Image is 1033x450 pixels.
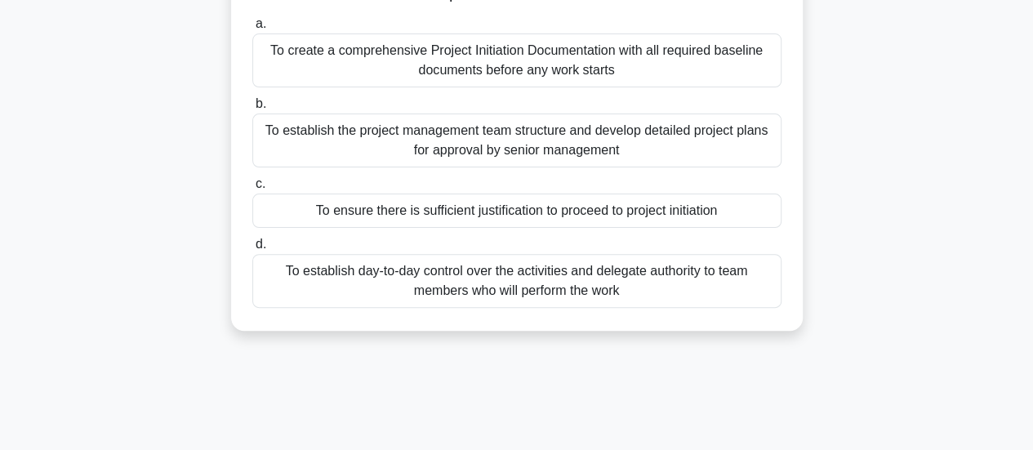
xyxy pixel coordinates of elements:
span: a. [256,16,266,30]
span: b. [256,96,266,110]
div: To create a comprehensive Project Initiation Documentation with all required baseline documents b... [252,33,781,87]
div: To establish the project management team structure and develop detailed project plans for approva... [252,114,781,167]
div: To ensure there is sufficient justification to proceed to project initiation [252,194,781,228]
span: d. [256,237,266,251]
span: c. [256,176,265,190]
div: To establish day-to-day control over the activities and delegate authority to team members who wi... [252,254,781,308]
